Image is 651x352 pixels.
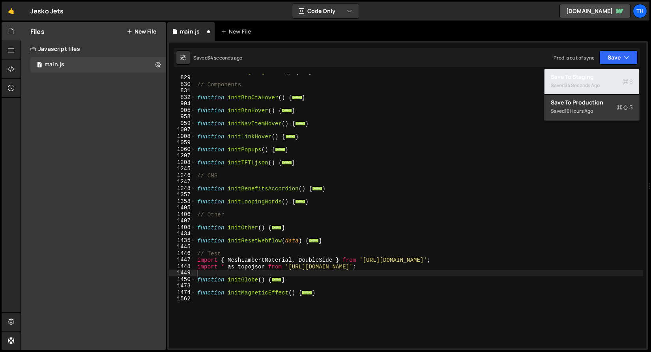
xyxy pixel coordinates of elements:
[169,185,196,192] div: 1248
[169,276,196,283] div: 1450
[292,4,359,18] button: Code Only
[169,166,196,172] div: 1245
[169,270,196,276] div: 1449
[275,147,285,151] span: ...
[282,160,292,164] span: ...
[127,28,156,35] button: New File
[169,94,196,101] div: 832
[169,101,196,107] div: 904
[169,250,196,257] div: 1446
[45,61,64,68] div: main.js
[169,237,196,244] div: 1435
[551,106,633,116] div: Saved
[551,73,633,81] div: Save to Staging
[169,88,196,94] div: 831
[292,95,302,99] span: ...
[169,153,196,159] div: 1207
[180,28,200,35] div: main.js
[551,99,633,106] div: Save to Production
[169,179,196,185] div: 1247
[271,277,282,281] span: ...
[617,103,633,111] span: S
[271,225,282,229] span: ...
[169,172,196,179] div: 1246
[169,198,196,205] div: 1358
[169,107,196,114] div: 905
[565,82,600,89] div: 34 seconds ago
[169,120,196,127] div: 959
[282,108,292,112] span: ...
[544,69,639,95] button: Save to StagingS Saved34 seconds ago
[169,133,196,140] div: 1008
[30,6,64,16] div: Jesko Jets
[169,159,196,166] div: 1208
[302,290,312,294] span: ...
[599,50,638,65] button: Save
[169,244,196,250] div: 1445
[295,121,305,125] span: ...
[559,4,630,18] a: [DOMAIN_NAME]
[30,27,45,36] h2: Files
[169,205,196,211] div: 1405
[208,54,242,61] div: 34 seconds ago
[169,127,196,133] div: 1007
[169,224,196,231] div: 1408
[169,231,196,237] div: 1434
[169,296,196,302] div: 1562
[169,114,196,120] div: 958
[169,146,196,153] div: 1060
[169,211,196,218] div: 1406
[633,4,647,18] a: Th
[285,134,296,138] span: ...
[169,263,196,270] div: 1448
[312,186,322,190] span: ...
[295,199,305,203] span: ...
[544,95,639,120] button: Save to ProductionS Saved16 hours ago
[169,140,196,146] div: 1059
[623,78,633,86] span: S
[565,108,593,114] div: 16 hours ago
[37,62,42,69] span: 1
[551,81,633,90] div: Saved
[30,57,166,73] div: 16759/45776.js
[193,54,242,61] div: Saved
[554,54,595,61] div: Prod is out of sync
[169,257,196,263] div: 1447
[169,81,196,88] div: 830
[309,238,319,242] span: ...
[169,218,196,224] div: 1407
[169,74,196,81] div: 829
[169,192,196,198] div: 1357
[221,28,254,35] div: New File
[21,41,166,57] div: Javascript files
[169,283,196,289] div: 1473
[2,2,21,20] a: 🤙
[169,289,196,296] div: 1474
